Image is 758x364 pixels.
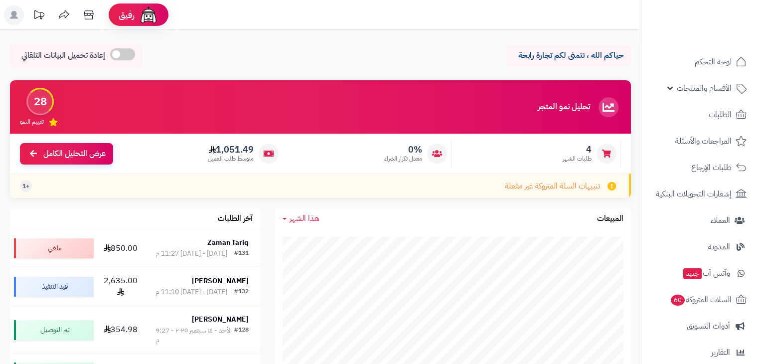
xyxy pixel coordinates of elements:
span: إشعارات التحويلات البنكية [656,187,732,201]
div: [DATE] - [DATE] 11:27 م [155,249,227,259]
div: تم التوصيل [14,320,94,340]
div: #131 [234,249,249,259]
span: طلبات الإرجاع [691,161,732,175]
span: عرض التحليل الكامل [43,148,106,160]
td: 2,635.00 [98,267,144,306]
span: 1,051.49 [208,144,254,155]
h3: تحليل نمو المتجر [538,103,590,112]
div: [DATE] - [DATE] 11:10 م [155,287,227,297]
strong: Zaman Tariq [207,237,249,248]
a: المراجعات والأسئلة [647,129,752,153]
td: 354.98 [98,307,144,354]
a: تحديثات المنصة [26,5,51,27]
a: إشعارات التحويلات البنكية [647,182,752,206]
span: طلبات الشهر [563,155,592,163]
a: المدونة [647,235,752,259]
a: السلات المتروكة60 [647,288,752,312]
td: 850.00 [98,230,144,267]
span: الطلبات [709,108,732,122]
span: إعادة تحميل البيانات التلقائي [21,50,105,61]
a: أدوات التسويق [647,314,752,338]
span: العملاء [711,213,730,227]
span: السلات المتروكة [670,293,732,307]
span: +1 [22,182,29,190]
strong: [PERSON_NAME] [192,276,249,286]
span: رفيق [119,9,135,21]
span: وآتس آب [682,266,730,280]
div: #132 [234,287,249,297]
div: #128 [234,326,249,346]
a: لوحة التحكم [647,50,752,74]
span: 4 [563,144,592,155]
span: 60 [671,295,685,306]
span: المدونة [708,240,730,254]
strong: [PERSON_NAME] [192,314,249,325]
span: تقييم النمو [20,118,44,126]
span: هذا الشهر [290,212,319,224]
h3: آخر الطلبات [218,214,253,223]
span: متوسط طلب العميل [208,155,254,163]
a: طلبات الإرجاع [647,156,752,180]
span: 0% [384,144,422,155]
span: تنبيهات السلة المتروكة غير مفعلة [505,181,600,192]
h3: المبيعات [597,214,623,223]
span: التقارير [711,346,730,360]
span: معدل تكرار الشراء [384,155,422,163]
span: أدوات التسويق [687,319,730,333]
span: الأقسام والمنتجات [677,81,732,95]
img: ai-face.png [139,5,158,25]
span: جديد [683,268,702,279]
a: العملاء [647,208,752,232]
a: عرض التحليل الكامل [20,143,113,165]
span: المراجعات والأسئلة [675,134,732,148]
span: لوحة التحكم [695,55,732,69]
div: قيد التنفيذ [14,277,94,297]
a: الطلبات [647,103,752,127]
a: وآتس آبجديد [647,261,752,285]
div: الأحد - ١٤ سبتمبر ٢٠٢٥ - 9:27 م [155,326,234,346]
a: هذا الشهر [283,213,319,224]
div: ملغي [14,238,94,258]
p: حياكم الله ، نتمنى لكم تجارة رابحة [514,50,623,61]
